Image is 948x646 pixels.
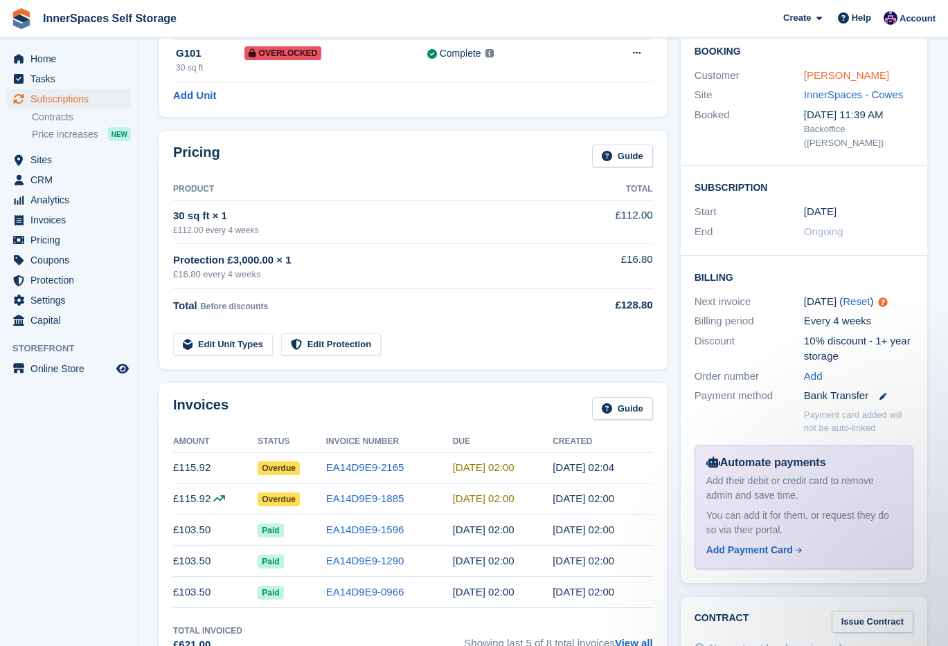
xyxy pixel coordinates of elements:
[7,69,131,89] a: menu
[30,311,114,330] span: Capital
[30,190,114,210] span: Analytics
[258,586,283,600] span: Paid
[258,461,300,475] span: Overdue
[453,461,515,473] time: 2025-09-02 01:00:00 UTC
[553,492,614,504] time: 2025-08-04 01:00:29 UTC
[695,611,749,634] h2: Contract
[553,555,614,566] time: 2025-06-09 01:00:24 UTC
[580,297,653,313] div: £128.80
[258,524,283,537] span: Paid
[108,127,131,141] div: NEW
[173,145,220,167] h2: Pricing
[30,49,114,68] span: Home
[695,294,804,310] div: Next invoice
[553,431,652,453] th: Created
[453,524,515,535] time: 2025-07-08 01:00:00 UTC
[32,127,131,142] a: Price increases NEW
[114,360,131,377] a: Preview store
[804,107,913,123] div: [DATE] 11:39 AM
[30,69,114,89] span: Tasks
[877,296,889,308] div: Tooltip anchor
[30,170,114,190] span: CRM
[173,88,216,104] a: Add Unit
[173,431,258,453] th: Amount
[32,128,98,141] span: Price increases
[695,107,804,150] div: Booked
[173,577,258,608] td: £103.50
[173,224,580,237] div: £112.00 every 4 weeks
[173,299,197,311] span: Total
[173,208,580,224] div: 30 sq ft × 1
[326,586,404,598] a: EA14D9E9-0966
[592,145,653,167] a: Guide
[176,62,244,74] div: 30 sq ft
[695,204,804,220] div: Start
[173,252,580,268] div: Protection £3,000.00 × 1
[30,210,114,230] span: Invoices
[804,333,913,364] div: 10% discount - 1+ year storage
[804,204,837,220] time: 2025-02-17 01:00:00 UTC
[326,524,404,535] a: EA14D9E9-1596
[173,625,242,637] div: Total Invoiced
[695,270,913,284] h2: Billing
[553,524,614,535] time: 2025-07-07 01:00:35 UTC
[30,270,114,290] span: Protection
[7,210,131,230] a: menu
[173,178,580,201] th: Product
[7,250,131,270] a: menu
[695,180,913,194] h2: Subscription
[173,397,229,420] h2: Invoices
[485,49,494,57] img: icon-info-grey-7440780725fd019a000dd9b08b2336e03edf1995a4989e88bcd33f0948082b44.svg
[804,369,823,385] a: Add
[695,333,804,364] div: Discount
[30,230,114,250] span: Pricing
[11,8,32,29] img: stora-icon-8386f47178a22dfd0bd8f6a31ec36ba5ce8667c1dd55bd0f319d3a0aa187defe.svg
[695,87,804,103] div: Site
[326,431,453,453] th: Invoice Number
[30,89,114,109] span: Subscriptions
[804,313,913,329] div: Every 4 weeks
[695,388,804,404] div: Payment method
[804,408,913,435] p: Payment card added will not be auto-linked
[804,388,913,404] div: Bank Transfer
[440,46,481,61] div: Complete
[852,11,871,25] span: Help
[706,454,902,471] div: Automate payments
[173,546,258,577] td: £103.50
[173,268,580,282] div: £16.80 every 4 weeks
[900,12,936,26] span: Account
[453,492,515,504] time: 2025-08-05 01:00:00 UTC
[695,313,804,329] div: Billing period
[326,492,404,504] a: EA14D9E9-1885
[453,431,553,453] th: Due
[580,200,653,243] td: £112.00
[258,555,283,569] span: Paid
[884,11,897,25] img: Dominic Hampson
[173,515,258,546] td: £103.50
[7,150,131,169] a: menu
[706,543,896,557] a: Add Payment Card
[7,230,131,250] a: menu
[553,586,614,598] time: 2025-05-12 01:00:52 UTC
[7,89,131,109] a: menu
[804,225,843,237] span: Ongoing
[7,290,131,310] a: menu
[832,611,913,634] a: Issue Contract
[244,46,322,60] span: Overlocked
[258,492,300,506] span: Overdue
[553,461,614,473] time: 2025-09-01 01:04:03 UTC
[706,508,902,537] div: You can add it for them, or request they do so via their portal.
[843,295,870,307] a: Reset
[592,397,653,420] a: Guide
[804,122,913,149] div: Backoffice ([PERSON_NAME])
[580,178,653,201] th: Total
[176,46,244,62] div: G101
[453,586,515,598] time: 2025-05-13 01:00:00 UTC
[173,333,273,356] a: Edit Unit Types
[695,46,913,57] h2: Booking
[173,483,258,515] td: £115.92
[7,170,131,190] a: menu
[30,290,114,310] span: Settings
[7,359,131,378] a: menu
[32,111,131,124] a: Contracts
